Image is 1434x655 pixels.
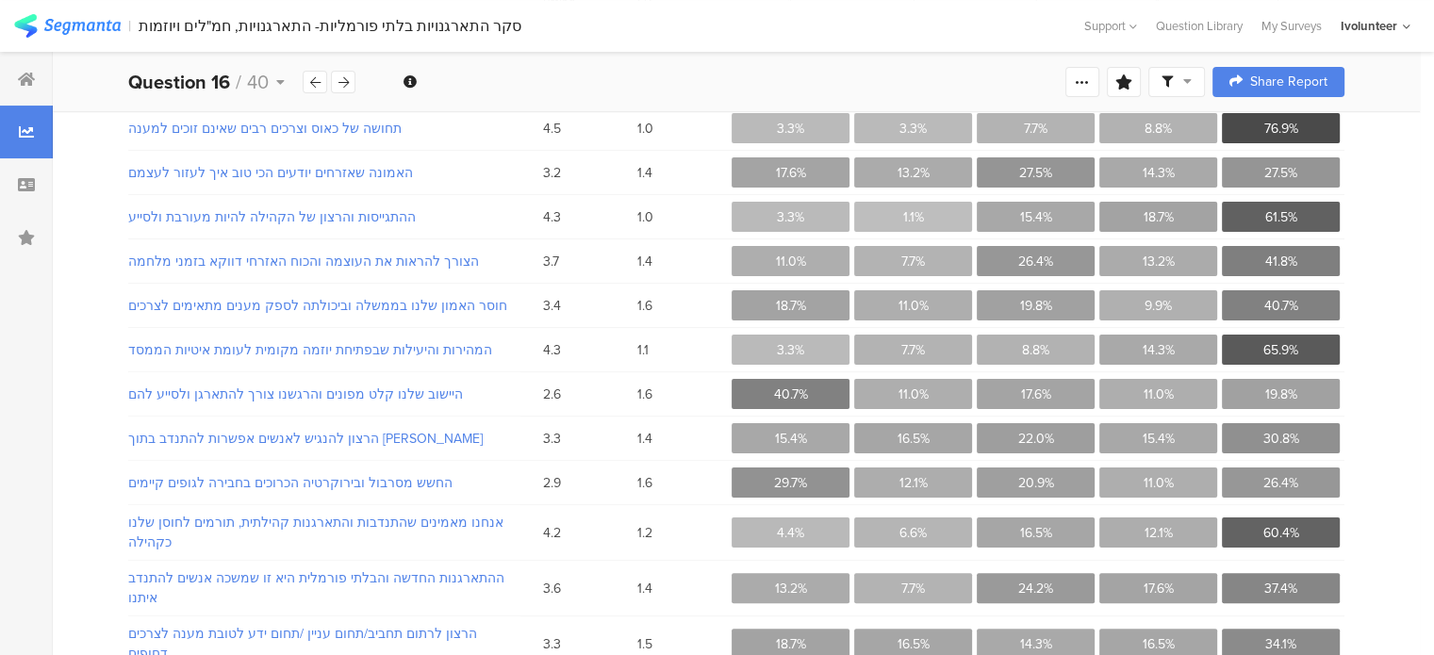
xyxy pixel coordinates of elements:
[637,296,732,316] span: 1.6
[1264,119,1298,139] span: 76.9%
[637,119,732,139] span: 1.0
[1143,429,1175,449] span: 15.4%
[899,523,927,543] span: 6.6%
[899,119,927,139] span: 3.3%
[543,429,637,449] span: 3.3
[1264,163,1297,183] span: 27.5%
[898,385,929,404] span: 11.0%
[1143,163,1175,183] span: 14.3%
[776,296,806,316] span: 18.7%
[898,634,930,654] span: 16.5%
[1263,340,1298,360] span: 65.9%
[1144,207,1174,227] span: 18.7%
[901,579,925,598] span: 7.7%
[1145,119,1172,139] span: 8.8%
[1020,296,1052,316] span: 19.8%
[128,296,519,316] span: חוסר האמון שלנו בממשלה וביכולתה לספק מענים מתאימים לצרכים
[777,207,804,227] span: 3.3%
[14,14,121,38] img: segmanta logo
[774,385,808,404] span: 40.7%
[901,340,925,360] span: 7.7%
[777,119,804,139] span: 3.3%
[775,579,807,598] span: 13.2%
[899,473,928,493] span: 12.1%
[1263,429,1299,449] span: 30.8%
[1265,385,1297,404] span: 19.8%
[543,523,637,543] span: 4.2
[1021,385,1051,404] span: 17.6%
[543,252,637,271] span: 3.7
[128,340,519,360] span: המהירות והיעילות שבפתיחת יוזמה מקומית לעומת איטיות הממסד
[898,296,929,316] span: 11.0%
[1018,579,1053,598] span: 24.2%
[1145,296,1172,316] span: 9.9%
[1143,340,1175,360] span: 14.3%
[1020,634,1052,654] span: 14.3%
[1084,11,1137,41] div: Support
[236,68,241,96] span: /
[543,296,637,316] span: 3.4
[139,17,521,35] div: סקר התארגנויות בלתי פורמליות- התארגנויות, חמ"לים ויוזמות
[898,163,930,183] span: 13.2%
[898,429,930,449] span: 16.5%
[901,252,925,271] span: 7.7%
[1144,473,1174,493] span: 11.0%
[1265,634,1296,654] span: 34.1%
[1341,17,1397,35] div: Ivolunteer
[776,163,806,183] span: 17.6%
[543,385,637,404] span: 2.6
[1020,207,1052,227] span: 15.4%
[774,473,807,493] span: 29.7%
[1263,473,1298,493] span: 26.4%
[128,252,519,271] span: הצורך להראות את העוצמה והכוח האזרחי דווקא בזמני מלחמה
[1018,252,1053,271] span: 26.4%
[637,473,732,493] span: 1.6
[637,634,732,654] span: 1.5
[128,473,519,493] span: החשש מסרבול ובירוקרטיה הכרוכים בחבירה לגופים קיימים
[637,207,732,227] span: 1.0
[1263,523,1299,543] span: 60.4%
[1018,429,1054,449] span: 22.0%
[1024,119,1047,139] span: 7.7%
[777,523,804,543] span: 4.4%
[777,340,804,360] span: 3.3%
[128,568,519,608] span: ההתארגנות החדשה והבלתי פורמלית היא זו שמשכה אנשים להתנדב איתנו
[1143,634,1175,654] span: 16.5%
[637,340,732,360] span: 1.1
[1144,579,1174,598] span: 17.6%
[637,163,732,183] span: 1.4
[637,429,732,449] span: 1.4
[543,634,637,654] span: 3.3
[637,579,732,598] span: 1.4
[1250,75,1327,89] span: Share Report
[776,252,806,271] span: 11.0%
[128,513,519,552] span: אנחנו מאמינים שהתנדבות והתארגנות קהילתית, תורמים לחוסן שלנו כקהילה
[128,15,131,37] div: |
[128,207,519,227] span: ההתגייסות והרצון של הקהילה להיות מעורבת ולסייע
[1019,163,1052,183] span: 27.5%
[637,385,732,404] span: 1.6
[1252,17,1331,35] a: My Surveys
[776,634,806,654] span: 18.7%
[247,68,269,96] span: 40
[543,119,637,139] span: 4.5
[637,252,732,271] span: 1.4
[1265,252,1297,271] span: 41.8%
[128,385,519,404] span: היישוב שלנו קלט מפונים והרגשנו צורך להתארגן ולסייע להם
[903,207,924,227] span: 1.1%
[543,473,637,493] span: 2.9
[543,207,637,227] span: 4.3
[128,429,519,449] span: הרצון להנגיש לאנשים אפשרות להתנדב בתוך [PERSON_NAME]
[1146,17,1252,35] a: Question Library
[128,119,519,139] span: תחושה של כאוס וצרכים רבים שאינם זוכים למענה
[637,523,732,543] span: 1.2
[1143,252,1175,271] span: 13.2%
[1145,523,1173,543] span: 12.1%
[1022,340,1049,360] span: 8.8%
[1018,473,1054,493] span: 20.9%
[1264,579,1297,598] span: 37.4%
[128,68,230,96] b: Question 16
[543,340,637,360] span: 4.3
